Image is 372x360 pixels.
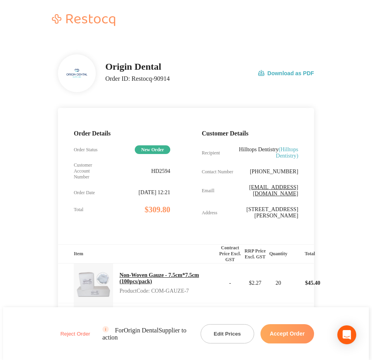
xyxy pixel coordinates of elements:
[201,324,254,343] button: Edit Prices
[276,147,298,159] span: ( Hilltops Dentistry )
[243,245,268,264] th: RRP Price Excl. GST
[260,324,314,343] button: Accept Order
[74,130,170,137] p: Order Details
[249,184,298,197] a: [EMAIL_ADDRESS][DOMAIN_NAME]
[151,168,170,174] p: HD2594
[337,325,356,344] div: Open Intercom Messenger
[218,280,242,286] p: -
[119,288,218,294] p: Product Code: COM-GAUZE-7
[202,210,217,216] p: Address
[58,245,218,264] th: Item
[250,169,298,175] p: [PHONE_NUMBER]
[44,14,123,26] img: Restocq logo
[74,162,106,180] p: Customer Account Number
[218,245,243,264] th: Contract Price Excl. GST
[102,326,191,341] p: For Origin Dental Supplier to action
[268,245,289,264] th: Quantity
[289,274,321,293] p: $45.40
[74,190,95,196] p: Order Date
[58,330,93,337] button: Reject Order
[74,303,113,343] img: YndjcndtMw
[105,61,170,72] h2: Origin Dental
[145,205,170,214] span: $309.80
[105,75,170,82] p: Order ID: Restocq- 90914
[268,280,288,286] p: 20
[243,280,268,286] p: $2.27
[44,14,123,28] a: Restocq logo
[139,189,171,196] p: [DATE] 12:21
[289,245,314,264] th: Total
[234,147,298,159] p: Hilltops Dentistry
[74,264,113,303] img: OTNkMHlyMw
[202,188,214,194] p: Emaill
[64,60,90,86] img: YzF0MTI4NA
[202,169,233,175] p: Contact Number
[119,272,199,284] a: Non-Woven Gauze - 7.5cm*7.5cm (100pcs/pack)
[74,207,84,213] p: Total
[202,150,220,156] p: Recipient
[258,61,314,85] button: Download as PDF
[74,147,97,153] p: Order Status
[202,130,298,137] p: Customer Details
[135,145,170,154] span: New Order
[234,206,298,219] p: [STREET_ADDRESS][PERSON_NAME]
